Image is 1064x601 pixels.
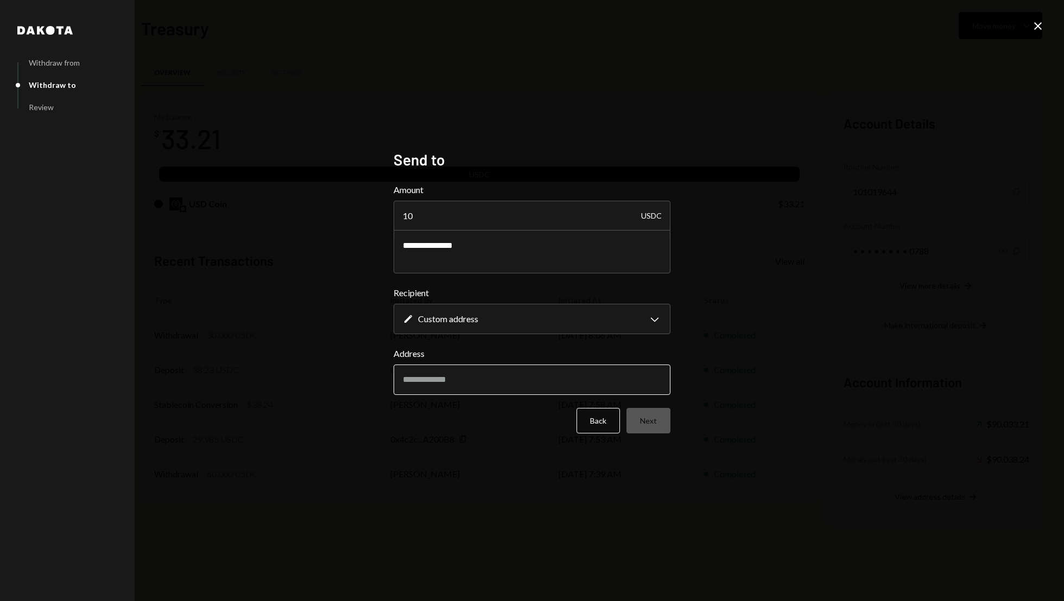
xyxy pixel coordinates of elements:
label: Amount [394,183,670,196]
label: Address [394,347,670,360]
button: Recipient [394,304,670,334]
label: Recipient [394,286,670,299]
input: Enter amount [394,201,670,231]
div: USDC [641,201,662,231]
div: Withdraw to [29,80,76,89]
h2: Send to [394,149,670,170]
button: Back [577,408,620,433]
div: Withdraw from [29,58,80,67]
div: Review [29,103,54,112]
